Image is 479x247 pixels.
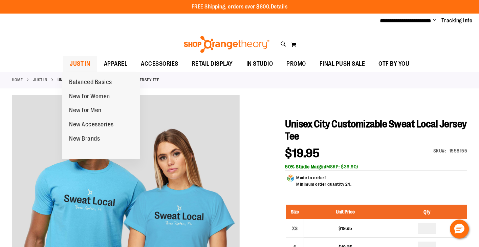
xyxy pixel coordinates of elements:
strong: SKU [433,148,447,153]
a: New Brands [62,132,107,146]
a: IN STUDIO [240,56,280,72]
button: Hello, have a question? Let’s chat. [450,220,469,239]
span: RETAIL DISPLAY [192,56,233,71]
span: Unisex City Customizable Sweat Local Jersey Tee [285,118,467,142]
a: New for Women [62,89,117,104]
a: JUST IN [63,56,97,72]
a: Details [271,4,288,10]
span: APPAREL [104,56,128,71]
img: Shop Orangetheory [183,36,270,53]
a: Tracking Info [441,17,473,24]
th: Qty [387,205,467,219]
a: New Accessories [62,118,121,132]
b: 50% Studio Margin [285,164,325,169]
div: $19.95 [307,225,383,232]
div: XS [290,223,300,233]
span: FINAL PUSH SALE [320,56,365,71]
th: Unit Price [304,205,387,219]
a: RETAIL DISPLAY [185,56,240,71]
div: (MSRP: $39.90) [285,163,467,170]
div: Made to order! [296,174,351,191]
span: OTF BY YOU [378,56,409,71]
span: New Brands [69,135,100,144]
span: $19.95 [285,146,320,160]
th: Size [286,205,304,219]
a: ACCESSORIES [134,56,185,72]
a: Balanced Basics [62,75,119,89]
a: FINAL PUSH SALE [313,56,372,72]
span: PROMO [286,56,306,71]
span: New for Women [69,93,110,101]
span: Balanced Basics [69,79,112,87]
button: Account menu [433,17,436,24]
a: New for Men [62,103,108,118]
p: Minimum order quantity 24. [296,181,351,187]
span: JUST IN [70,56,90,71]
p: FREE Shipping, orders over $600. [192,3,288,11]
span: New Accessories [69,121,114,129]
div: 1558155 [449,147,467,154]
a: PROMO [280,56,313,72]
strong: Unisex City Customizable Sweat Local Jersey Tee [58,77,159,83]
span: IN STUDIO [246,56,273,71]
a: OTF BY YOU [372,56,416,72]
span: ACCESSORIES [141,56,178,71]
span: New for Men [69,107,102,115]
a: JUST IN [33,77,47,83]
a: Home [12,77,23,83]
ul: JUST IN [62,72,140,160]
a: APPAREL [97,56,134,72]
